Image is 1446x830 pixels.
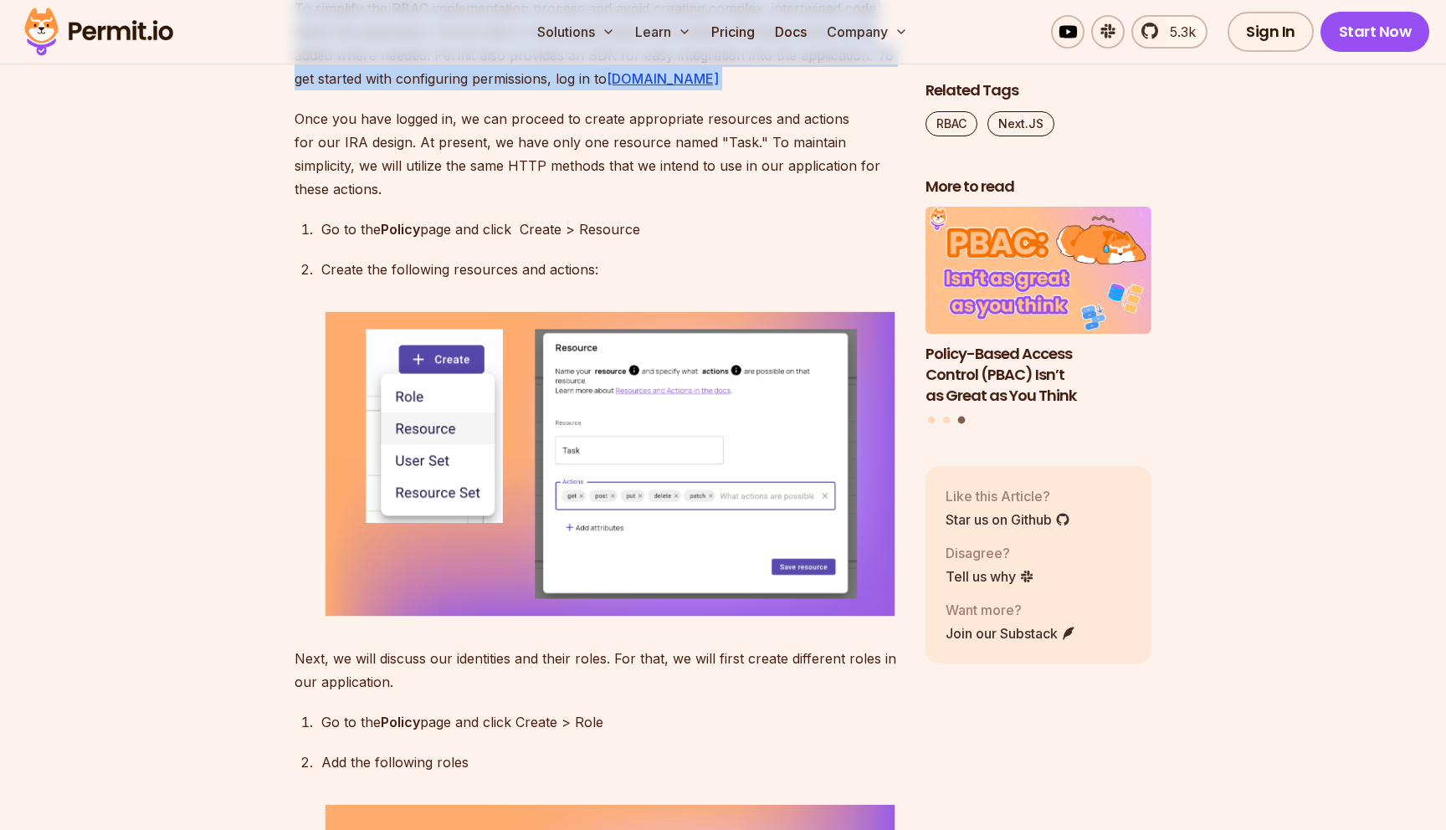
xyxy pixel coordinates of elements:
strong: Policy [381,714,420,730]
a: Join our Substack [946,623,1076,643]
h2: More to read [926,177,1151,197]
span: 5.3k [1160,22,1196,42]
strong: Policy [381,221,420,238]
div: Posts [926,207,1151,427]
h2: Related Tags [926,80,1151,101]
p: Once you have logged in, we can proceed to create appropriate resources and actions for our IRA d... [295,107,899,201]
a: RBAC [926,111,977,136]
a: Star us on Github [946,510,1070,530]
a: 5.3k [1131,15,1208,49]
a: Pricing [705,15,761,49]
img: Permit logo [17,3,181,60]
p: Like this Article? [946,486,1070,506]
a: Start Now [1320,12,1430,52]
img: Frame 68089.png [321,308,899,621]
button: Go to slide 3 [957,417,965,424]
img: Policy-Based Access Control (PBAC) Isn’t as Great as You Think [926,207,1151,335]
a: Sign In [1228,12,1314,52]
a: Docs [768,15,813,49]
p: Want more? [946,600,1076,620]
button: Go to slide 2 [943,417,950,423]
p: Disagree? [946,543,1034,563]
p: Go to the page and click Create > Role [321,710,899,734]
li: 3 of 3 [926,207,1151,407]
p: Create the following resources and actions: [321,258,899,281]
button: Go to slide 1 [928,417,935,423]
h3: Policy-Based Access Control (PBAC) Isn’t as Great as You Think [926,344,1151,406]
a: Next.JS [987,111,1054,136]
p: Add the following roles [321,751,899,774]
button: Solutions [531,15,622,49]
button: Learn [628,15,698,49]
p: Go to the page and click Create > Resource [321,218,899,241]
button: Company [820,15,915,49]
a: Tell us why [946,566,1034,587]
a: [DOMAIN_NAME] [607,70,719,87]
p: Next, we will discuss our identities and their roles. For that, we will first create different ro... [295,647,899,694]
